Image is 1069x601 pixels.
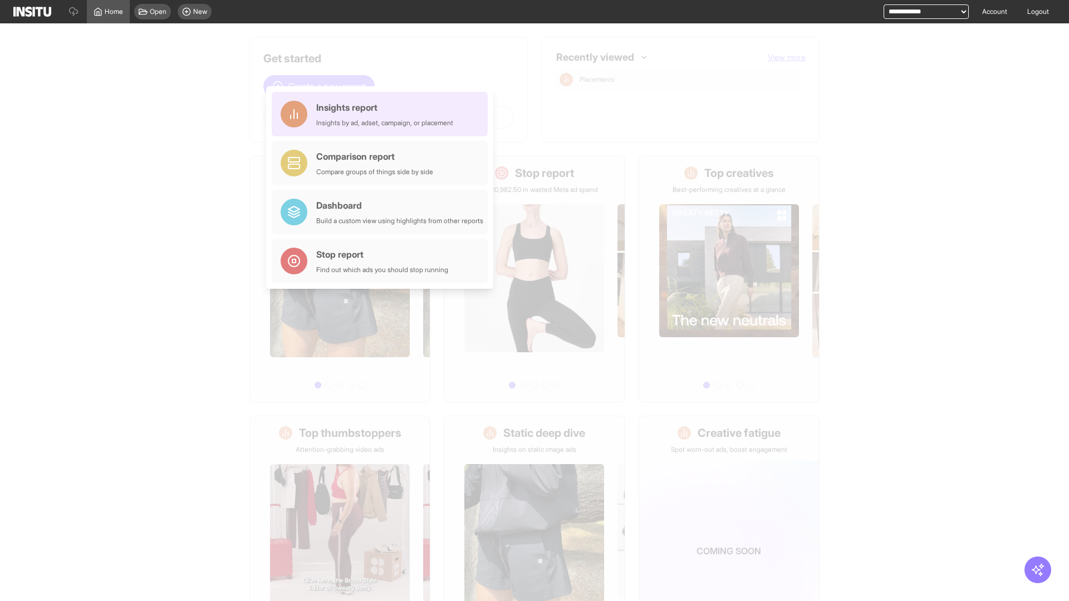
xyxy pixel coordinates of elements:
[316,216,483,225] div: Build a custom view using highlights from other reports
[316,248,448,261] div: Stop report
[105,7,123,16] span: Home
[316,168,433,176] div: Compare groups of things side by side
[150,7,166,16] span: Open
[193,7,207,16] span: New
[316,101,453,114] div: Insights report
[316,119,453,127] div: Insights by ad, adset, campaign, or placement
[316,150,433,163] div: Comparison report
[13,7,51,17] img: Logo
[316,199,483,212] div: Dashboard
[316,265,448,274] div: Find out which ads you should stop running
